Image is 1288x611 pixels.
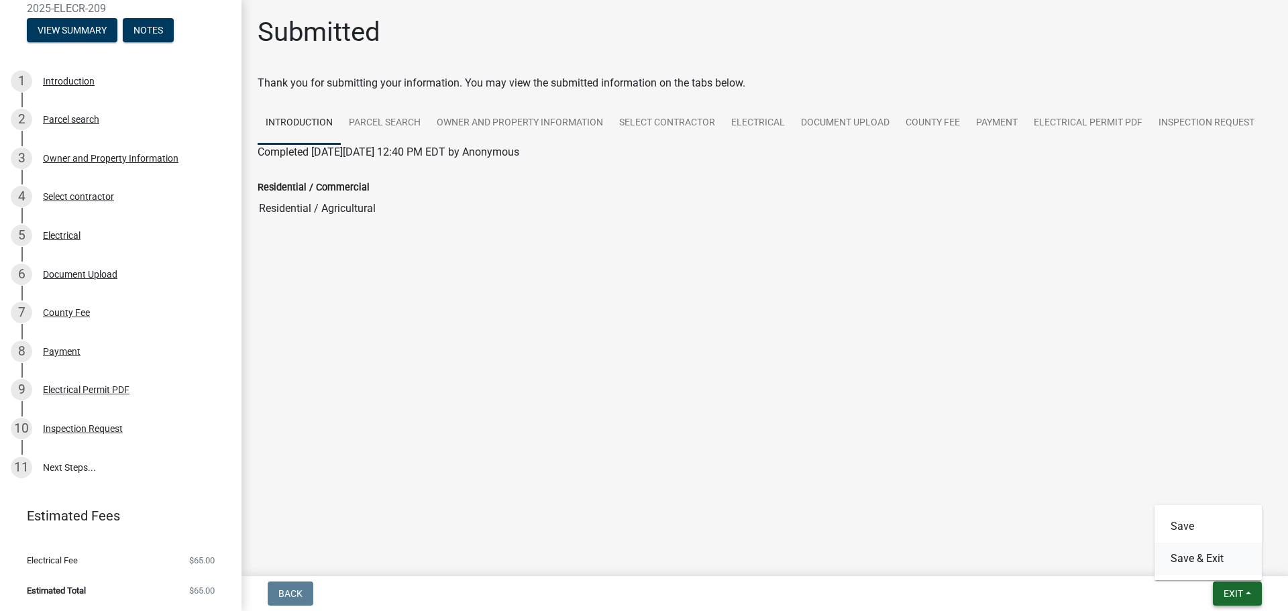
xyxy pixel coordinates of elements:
div: Introduction [43,76,95,86]
a: Electrical Permit PDF [1026,102,1150,145]
span: Electrical Fee [27,556,78,565]
div: Select contractor [43,192,114,201]
a: Introduction [258,102,341,145]
a: Electrical [723,102,793,145]
wm-modal-confirm: Summary [27,25,117,36]
span: Back [278,588,303,599]
div: Thank you for submitting your information. You may view the submitted information on the tabs below. [258,75,1272,91]
h1: Submitted [258,16,380,48]
button: View Summary [27,18,117,42]
span: $65.00 [189,586,215,595]
label: Residential / Commercial [258,183,370,192]
button: Save [1155,510,1262,543]
div: 3 [11,148,32,169]
div: Inspection Request [43,424,123,433]
div: 9 [11,379,32,400]
a: County Fee [898,102,968,145]
button: Back [268,581,313,606]
div: Owner and Property Information [43,154,178,163]
span: 2025-ELECR-209 [27,2,215,15]
span: Exit [1224,588,1243,599]
div: Payment [43,347,80,356]
div: Electrical [43,231,80,240]
a: Owner and Property Information [429,102,611,145]
div: Document Upload [43,270,117,279]
span: Completed [DATE][DATE] 12:40 PM EDT by Anonymous [258,146,519,158]
div: Parcel search [43,115,99,124]
div: 11 [11,457,32,478]
div: 1 [11,70,32,92]
div: 7 [11,302,32,323]
div: County Fee [43,308,90,317]
div: Exit [1155,505,1262,580]
a: Inspection Request [1150,102,1263,145]
button: Notes [123,18,174,42]
wm-modal-confirm: Notes [123,25,174,36]
a: Estimated Fees [11,502,220,529]
button: Save & Exit [1155,543,1262,575]
div: Electrical Permit PDF [43,385,129,394]
div: 5 [11,225,32,246]
a: Document Upload [793,102,898,145]
a: Parcel search [341,102,429,145]
a: Payment [968,102,1026,145]
div: 2 [11,109,32,130]
a: Select contractor [611,102,723,145]
div: 8 [11,341,32,362]
span: $65.00 [189,556,215,565]
div: 4 [11,186,32,207]
button: Exit [1213,581,1262,606]
span: Estimated Total [27,586,86,595]
div: 10 [11,418,32,439]
div: 6 [11,264,32,285]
